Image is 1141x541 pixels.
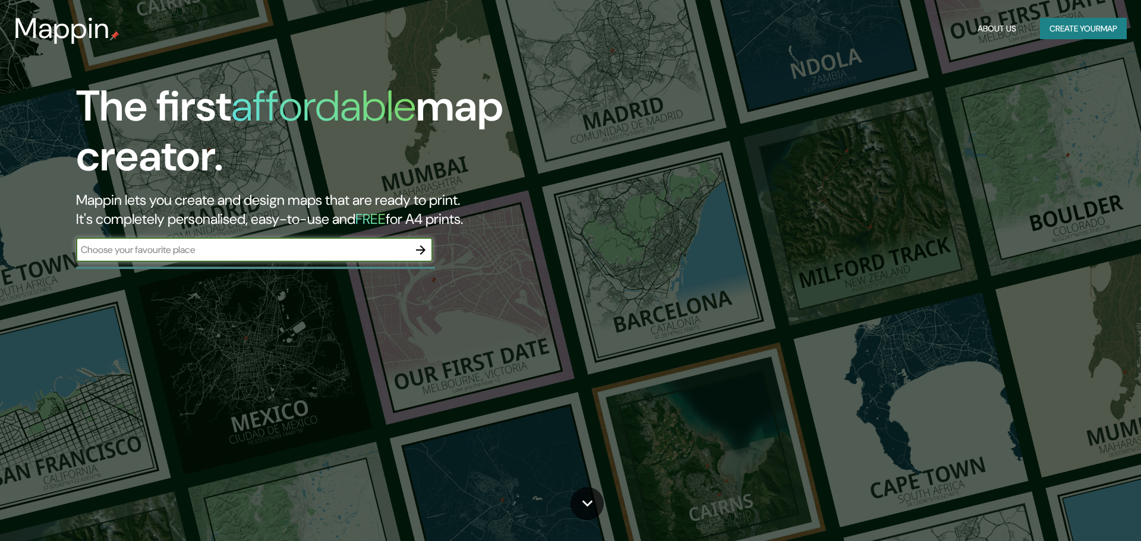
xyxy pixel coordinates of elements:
button: About Us [973,18,1021,40]
img: mappin-pin [110,31,119,40]
h3: Mappin [14,12,110,45]
h5: FREE [355,210,386,228]
h2: Mappin lets you create and design maps that are ready to print. It's completely personalised, eas... [76,191,647,229]
input: Choose your favourite place [76,243,409,257]
button: Create yourmap [1040,18,1127,40]
h1: affordable [231,78,416,134]
h1: The first map creator. [76,81,647,191]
